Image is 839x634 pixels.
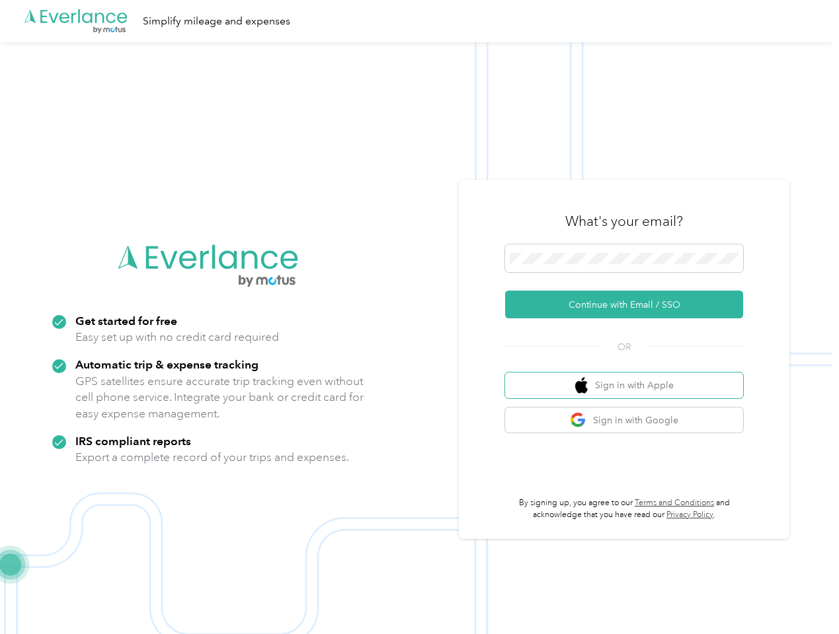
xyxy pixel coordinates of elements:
div: Simplify mileage and expenses [143,13,290,30]
button: apple logoSign in with Apple [505,372,743,398]
span: OR [601,340,647,354]
strong: IRS compliant reports [75,434,191,448]
p: GPS satellites ensure accurate trip tracking even without cell phone service. Integrate your bank... [75,373,364,422]
img: google logo [570,412,586,429]
a: Privacy Policy [666,510,713,520]
h3: What's your email? [565,212,683,230]
button: Continue with Email / SSO [505,291,743,318]
p: Easy set up with no credit card required [75,329,279,345]
strong: Automatic trip & expense tracking [75,357,259,371]
button: google logoSign in with Google [505,407,743,433]
p: By signing up, you agree to our and acknowledge that you have read our . [505,497,743,520]
a: Terms and Conditions [635,498,714,508]
strong: Get started for free [75,314,177,328]
img: apple logo [575,377,588,394]
p: Export a complete record of your trips and expenses. [75,449,349,466]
